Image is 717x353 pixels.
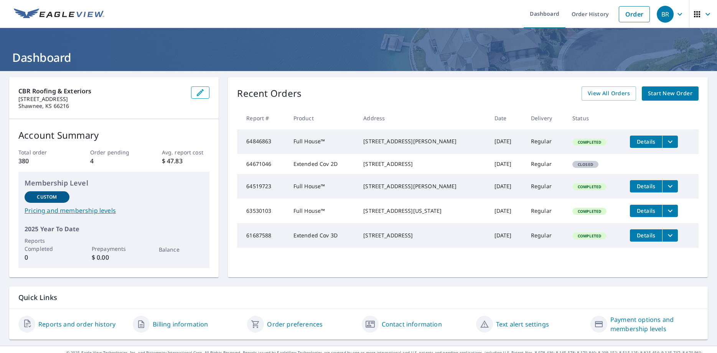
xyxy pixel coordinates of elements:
[18,103,185,109] p: Shawnee, KS 66216
[237,154,287,174] td: 64671046
[237,199,287,223] td: 63530103
[488,107,525,129] th: Date
[25,206,203,215] a: Pricing and membership levels
[488,199,525,223] td: [DATE]
[630,180,662,192] button: detailsBtn-64519723
[642,86,699,101] a: Start New Order
[525,107,566,129] th: Delivery
[287,107,358,129] th: Product
[159,245,204,254] p: Balance
[525,154,566,174] td: Regular
[92,245,137,253] p: Prepayments
[662,136,678,148] button: filesDropdownBtn-64846863
[287,174,358,199] td: Full House™
[363,207,482,215] div: [STREET_ADDRESS][US_STATE]
[363,232,482,239] div: [STREET_ADDRESS]
[237,86,302,101] p: Recent Orders
[588,89,630,98] span: View All Orders
[573,233,606,239] span: Completed
[382,320,442,329] a: Contact information
[162,156,210,166] p: $ 47.83
[267,320,323,329] a: Order preferences
[162,148,210,156] p: Avg. report cost
[525,223,566,248] td: Regular
[18,148,66,156] p: Total order
[18,86,185,96] p: CBR Roofing & Exteriors
[37,194,57,201] p: Custom
[573,162,598,167] span: Closed
[357,107,488,129] th: Address
[488,129,525,154] td: [DATE]
[9,50,708,65] h1: Dashboard
[18,128,209,142] p: Account Summary
[635,182,658,190] span: Details
[662,205,678,217] button: filesDropdownBtn-63530103
[25,224,203,234] p: 2025 Year To Date
[237,107,287,129] th: Report #
[525,199,566,223] td: Regular
[662,229,678,242] button: filesDropdownBtn-61687588
[635,138,658,145] span: Details
[92,253,137,262] p: $ 0.00
[619,6,650,22] a: Order
[525,174,566,199] td: Regular
[573,209,606,214] span: Completed
[496,320,549,329] a: Text alert settings
[566,107,624,129] th: Status
[90,148,138,156] p: Order pending
[237,129,287,154] td: 64846863
[237,223,287,248] td: 61687588
[488,223,525,248] td: [DATE]
[630,136,662,148] button: detailsBtn-64846863
[18,156,66,166] p: 380
[363,182,482,190] div: [STREET_ADDRESS][PERSON_NAME]
[153,320,208,329] a: Billing information
[25,237,69,253] p: Reports Completed
[25,253,69,262] p: 0
[525,129,566,154] td: Regular
[14,8,104,20] img: EV Logo
[610,315,699,333] a: Payment options and membership levels
[287,199,358,223] td: Full House™
[363,138,482,145] div: [STREET_ADDRESS][PERSON_NAME]
[635,207,658,214] span: Details
[18,96,185,103] p: [STREET_ADDRESS]
[38,320,115,329] a: Reports and order history
[237,174,287,199] td: 64519723
[582,86,636,101] a: View All Orders
[287,129,358,154] td: Full House™
[573,184,606,189] span: Completed
[25,178,203,188] p: Membership Level
[363,160,482,168] div: [STREET_ADDRESS]
[635,232,658,239] span: Details
[630,229,662,242] button: detailsBtn-61687588
[662,180,678,192] button: filesDropdownBtn-64519723
[90,156,138,166] p: 4
[287,223,358,248] td: Extended Cov 3D
[648,89,692,98] span: Start New Order
[488,154,525,174] td: [DATE]
[630,205,662,217] button: detailsBtn-63530103
[287,154,358,174] td: Extended Cov 2D
[18,293,699,302] p: Quick Links
[488,174,525,199] td: [DATE]
[573,139,606,145] span: Completed
[657,6,674,23] div: BR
